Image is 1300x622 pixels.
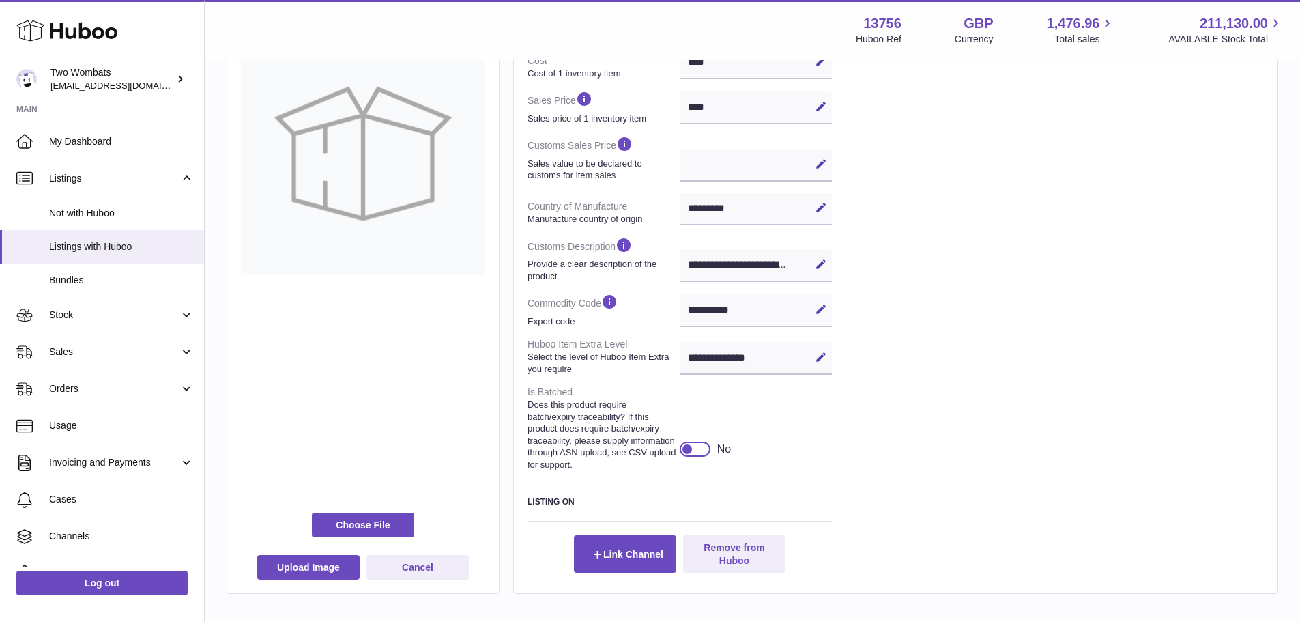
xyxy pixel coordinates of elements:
[574,535,676,572] button: Link Channel
[1168,14,1284,46] a: 211,130.00 AVAILABLE Stock Total
[49,530,194,543] span: Channels
[528,380,680,476] dt: Is Batched
[49,382,179,395] span: Orders
[528,85,680,130] dt: Sales Price
[863,14,901,33] strong: 13756
[528,130,680,186] dt: Customs Sales Price
[528,333,680,380] dt: Huboo Item Extra Level
[1047,14,1100,33] span: 1,476.96
[50,66,173,92] div: Two Wombats
[49,274,194,287] span: Bundles
[528,68,676,80] strong: Cost of 1 inventory item
[50,80,201,91] span: [EMAIL_ADDRESS][DOMAIN_NAME]
[49,345,179,358] span: Sales
[528,399,676,470] strong: Does this product require batch/expiry traceability? If this product does require batch/expiry tr...
[16,69,37,89] img: internalAdmin-13756@internal.huboo.com
[49,135,194,148] span: My Dashboard
[49,207,194,220] span: Not with Huboo
[964,14,993,33] strong: GBP
[49,493,194,506] span: Cases
[49,567,194,580] span: Settings
[955,33,994,46] div: Currency
[49,456,179,469] span: Invoicing and Payments
[528,113,676,125] strong: Sales price of 1 inventory item
[528,258,676,282] strong: Provide a clear description of the product
[1054,33,1115,46] span: Total sales
[717,442,731,457] div: No
[528,231,680,287] dt: Customs Description
[366,555,469,580] button: Cancel
[49,309,179,322] span: Stock
[528,315,676,328] strong: Export code
[528,351,676,375] strong: Select the level of Huboo Item Extra you require
[16,571,188,595] a: Log out
[49,419,194,432] span: Usage
[1200,14,1268,33] span: 211,130.00
[1168,33,1284,46] span: AVAILABLE Stock Total
[257,555,360,580] button: Upload Image
[856,33,901,46] div: Huboo Ref
[528,213,676,225] strong: Manufacture country of origin
[528,49,680,85] dt: Cost
[528,287,680,333] dt: Commodity Code
[683,535,785,572] button: Remove from Huboo
[49,172,179,185] span: Listings
[312,513,414,537] span: Choose File
[1047,14,1116,46] a: 1,476.96 Total sales
[49,240,194,253] span: Listings with Huboo
[528,158,676,182] strong: Sales value to be declared to customs for item sales
[528,496,832,507] h3: Listing On
[241,31,485,275] img: no-photo-large.jpg
[528,195,680,230] dt: Country of Manufacture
